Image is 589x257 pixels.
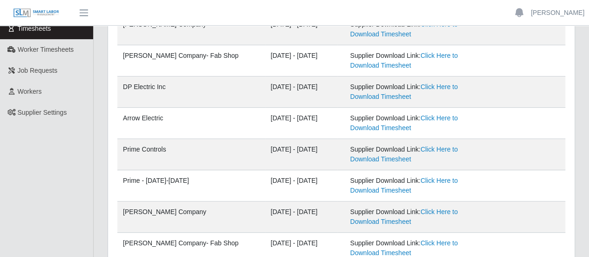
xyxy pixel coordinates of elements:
[350,51,481,70] div: Supplier Download Link:
[531,8,584,18] a: [PERSON_NAME]
[350,207,481,227] div: Supplier Download Link:
[265,108,338,139] td: [DATE] - [DATE]
[265,14,338,45] td: [DATE] - [DATE]
[117,45,265,76] td: [PERSON_NAME] Company- Fab Shop
[117,14,265,45] td: [PERSON_NAME] Company
[265,201,338,233] td: [DATE] - [DATE]
[18,88,42,95] span: Workers
[18,67,58,74] span: Job Requests
[350,82,481,102] div: Supplier Download Link:
[18,25,51,32] span: Timesheets
[117,170,265,201] td: Prime - [DATE]-[DATE]
[265,139,338,170] td: [DATE] - [DATE]
[265,76,338,108] td: [DATE] - [DATE]
[117,139,265,170] td: Prime Controls
[265,45,338,76] td: [DATE] - [DATE]
[265,170,338,201] td: [DATE] - [DATE]
[350,113,481,133] div: Supplier Download Link:
[117,201,265,233] td: [PERSON_NAME] Company
[18,109,67,116] span: Supplier Settings
[350,176,481,195] div: Supplier Download Link:
[117,108,265,139] td: Arrow Electric
[18,46,74,53] span: Worker Timesheets
[350,20,481,39] div: Supplier Download Link:
[350,145,481,164] div: Supplier Download Link:
[117,76,265,108] td: DP Electric Inc
[13,8,60,18] img: SLM Logo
